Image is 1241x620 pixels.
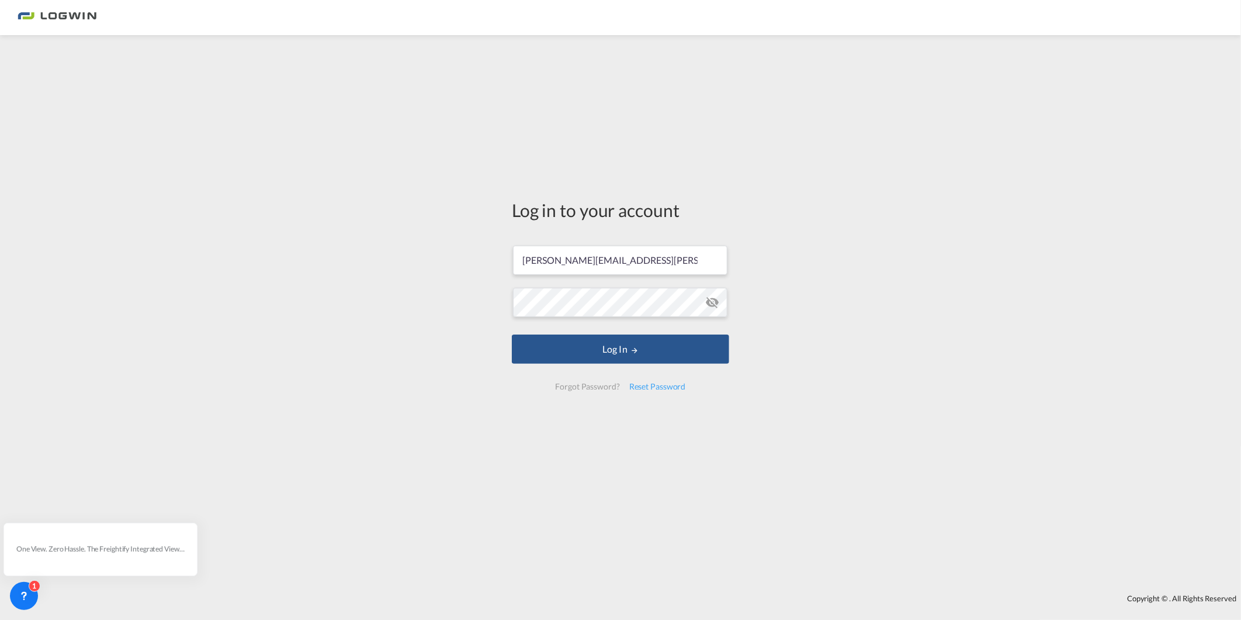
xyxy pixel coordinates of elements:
[512,335,729,364] button: LOGIN
[513,246,727,275] input: Enter email/phone number
[550,376,624,397] div: Forgot Password?
[705,295,719,309] md-icon: icon-eye-off
[512,198,729,222] div: Log in to your account
[625,376,691,397] div: Reset Password
[18,5,96,31] img: 2761ae10d95411efa20a1f5e0282d2d7.png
